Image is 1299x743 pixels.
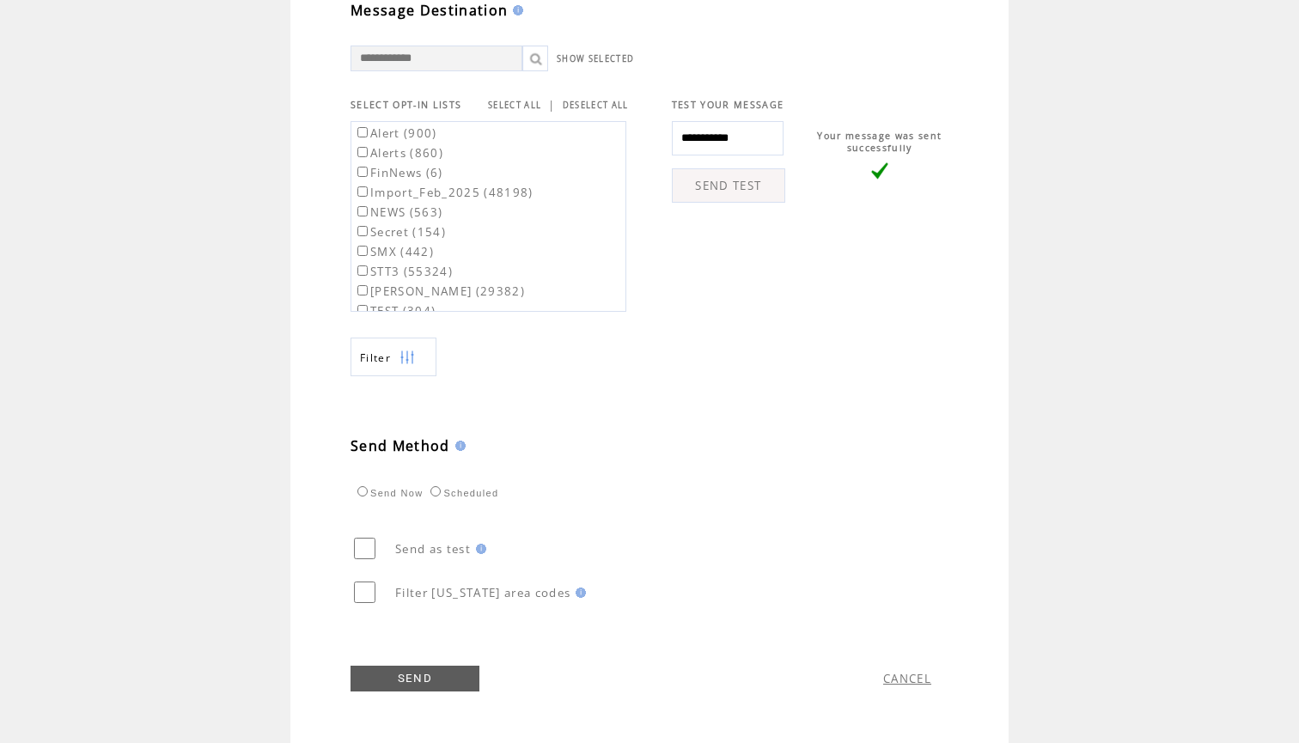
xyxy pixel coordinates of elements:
[357,246,368,256] input: SMX (442)
[357,226,368,236] input: Secret (154)
[430,486,441,496] input: Scheduled
[354,204,442,220] label: NEWS (563)
[508,5,523,15] img: help.gif
[563,100,629,111] a: DESELECT ALL
[354,185,534,200] label: Import_Feb_2025 (48198)
[351,436,450,455] span: Send Method
[351,338,436,376] a: Filter
[357,167,368,177] input: FinNews (6)
[357,206,368,216] input: NEWS (563)
[357,486,368,496] input: Send Now
[471,544,486,554] img: help.gif
[354,264,453,279] label: STT3 (55324)
[488,100,541,111] a: SELECT ALL
[354,165,443,180] label: FinNews (6)
[351,99,461,111] span: SELECT OPT-IN LISTS
[672,168,785,203] a: SEND TEST
[354,283,525,299] label: [PERSON_NAME] (29382)
[450,441,466,451] img: help.gif
[354,303,436,319] label: TEST (304)
[354,145,443,161] label: Alerts (860)
[357,265,368,276] input: STT3 (55324)
[548,97,555,113] span: |
[399,338,415,377] img: filters.png
[357,127,368,137] input: Alert (900)
[357,285,368,295] input: [PERSON_NAME] (29382)
[357,186,368,197] input: Import_Feb_2025 (48198)
[354,224,446,240] label: Secret (154)
[395,585,570,600] span: Filter [US_STATE] area codes
[557,53,634,64] a: SHOW SELECTED
[354,125,437,141] label: Alert (900)
[395,541,471,557] span: Send as test
[351,666,479,691] a: SEND
[354,244,434,259] label: SMX (442)
[426,488,498,498] label: Scheduled
[817,130,942,154] span: Your message was sent successfully
[353,488,423,498] label: Send Now
[871,162,888,180] img: vLarge.png
[351,1,508,20] span: Message Destination
[357,305,368,315] input: TEST (304)
[357,147,368,157] input: Alerts (860)
[672,99,784,111] span: TEST YOUR MESSAGE
[883,671,931,686] a: CANCEL
[360,350,391,365] span: Show filters
[570,588,586,598] img: help.gif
